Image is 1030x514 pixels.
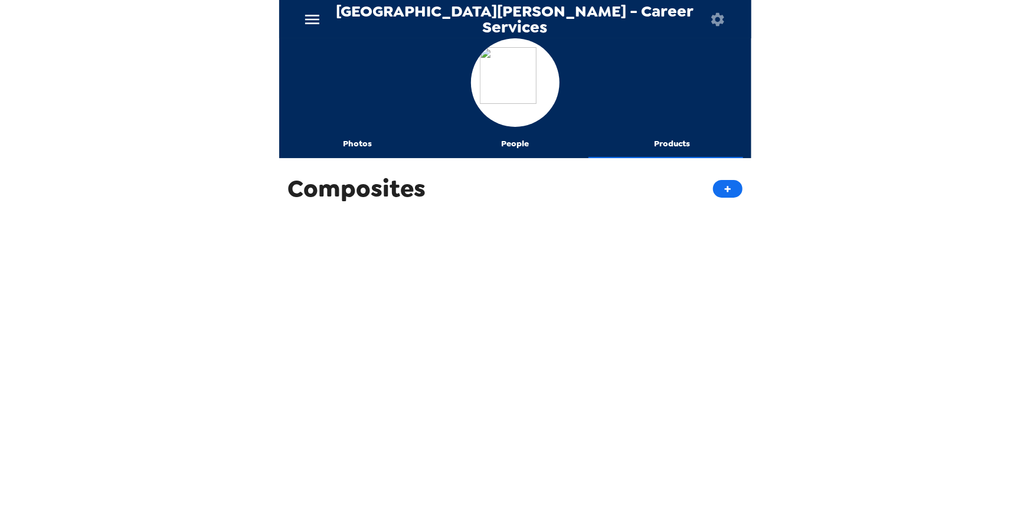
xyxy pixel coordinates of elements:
button: Products [594,130,751,158]
button: People [436,130,594,158]
span: [GEOGRAPHIC_DATA][PERSON_NAME] - Career Services [331,4,699,35]
span: Composites [288,173,426,204]
button: Photos [279,130,437,158]
img: org logo [480,47,551,118]
button: + [713,180,743,198]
